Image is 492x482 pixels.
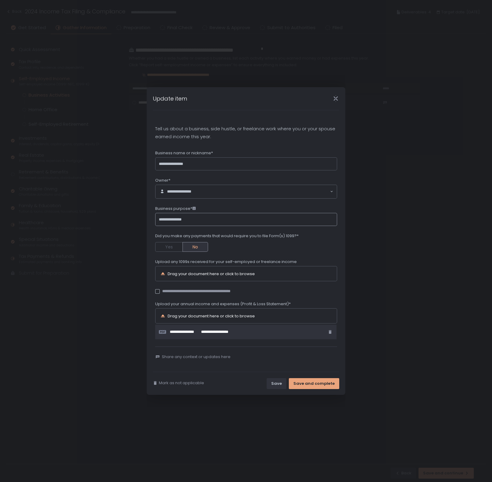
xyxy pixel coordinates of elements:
[153,380,204,386] button: Mark as not applicable
[289,378,339,389] button: Save and complete
[155,125,337,141] p: Tell us about a business, side hustle, or freelance work where you or your spouse earned income t...
[326,95,345,102] div: Close
[183,242,208,252] button: No
[162,354,231,360] span: Share any context or updates here
[168,272,255,276] div: Drag your document here or click to browse
[155,233,299,239] span: Did you make any payments that would require you to file Form(s) 1099?*
[155,178,170,183] span: Owner*
[155,150,213,156] span: Business name or nickname*
[155,206,196,211] span: Business purpose*
[155,301,291,307] span: Upload your annual income and expenses (Profit & Loss Statement)*
[168,314,255,318] div: Drag your document here or click to browse
[155,185,337,198] div: Search for option
[159,380,204,386] span: Mark as not applicable
[155,259,297,265] span: Upload any 1099s received for your self-employed or freelance income
[201,189,330,195] input: Search for option
[267,378,286,389] button: Save
[153,94,187,103] h1: Update item
[155,242,183,252] button: Yes
[271,381,282,386] div: Save
[293,381,335,386] div: Save and complete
